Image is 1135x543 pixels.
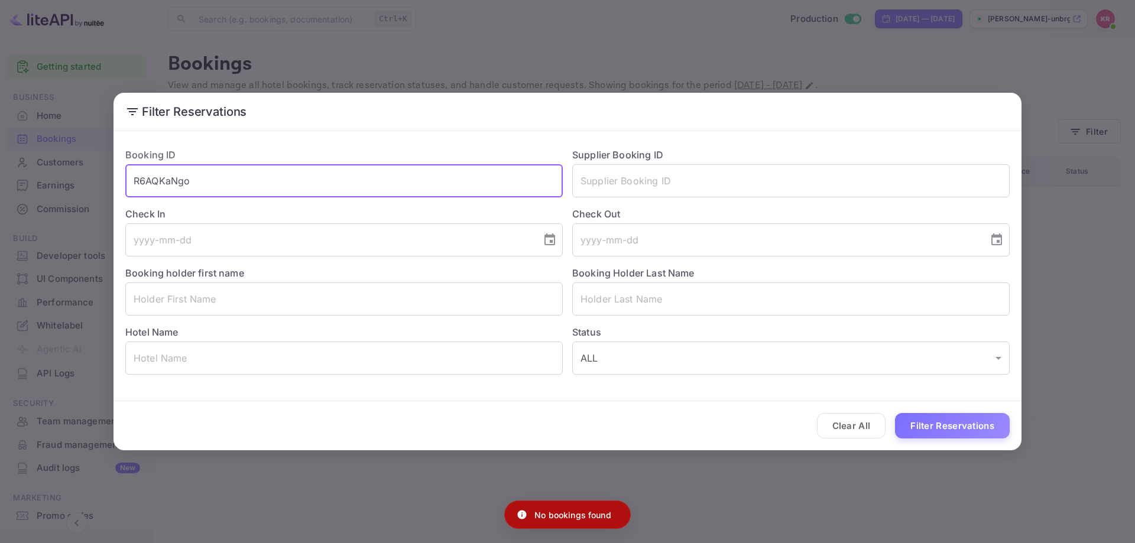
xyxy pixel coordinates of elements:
[572,325,1010,339] label: Status
[895,413,1010,438] button: Filter Reservations
[125,326,179,338] label: Hotel Name
[817,413,886,438] button: Clear All
[125,267,244,279] label: Booking holder first name
[572,207,1010,221] label: Check Out
[985,228,1008,252] button: Choose date
[572,282,1010,316] input: Holder Last Name
[125,149,176,161] label: Booking ID
[125,342,563,375] input: Hotel Name
[125,164,563,197] input: Booking ID
[572,267,695,279] label: Booking Holder Last Name
[125,207,563,221] label: Check In
[572,164,1010,197] input: Supplier Booking ID
[572,149,663,161] label: Supplier Booking ID
[538,228,562,252] button: Choose date
[125,282,563,316] input: Holder First Name
[113,93,1022,131] h2: Filter Reservations
[125,223,533,256] input: yyyy-mm-dd
[572,342,1010,375] div: ALL
[572,223,980,256] input: yyyy-mm-dd
[534,509,611,521] p: No bookings found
